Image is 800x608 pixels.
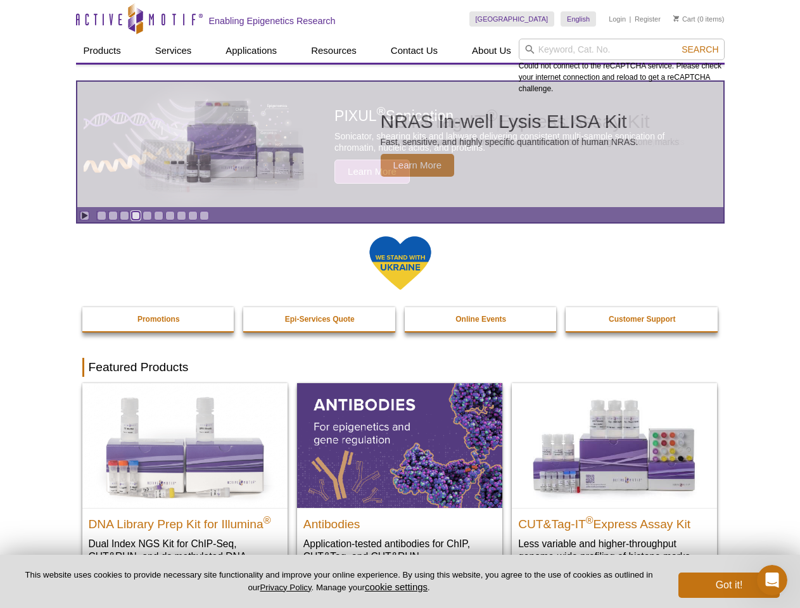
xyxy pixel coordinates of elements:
[383,39,445,63] a: Contact Us
[285,315,355,324] strong: Epi-Services Quote
[678,573,780,598] button: Got it!
[757,565,787,595] iframe: Intercom live chat
[209,15,336,27] h2: Enabling Epigenetics Research
[82,358,718,377] h2: Featured Products
[154,211,163,220] a: Go to slide 6
[76,39,129,63] a: Products
[609,15,626,23] a: Login
[469,11,555,27] a: [GEOGRAPHIC_DATA]
[218,39,284,63] a: Applications
[297,383,502,507] img: All Antibodies
[512,383,717,575] a: CUT&Tag-IT® Express Assay Kit CUT&Tag-IT®Express Assay Kit Less variable and higher-throughput ge...
[165,211,175,220] a: Go to slide 7
[630,11,632,27] li: |
[673,15,695,23] a: Cart
[148,39,200,63] a: Services
[260,583,311,592] a: Privacy Policy
[635,15,661,23] a: Register
[131,211,141,220] a: Go to slide 4
[200,211,209,220] a: Go to slide 10
[561,11,596,27] a: English
[120,211,129,220] a: Go to slide 3
[678,44,722,55] button: Search
[303,512,496,531] h2: Antibodies
[108,211,118,220] a: Go to slide 2
[89,512,281,531] h2: DNA Library Prep Kit for Illumina
[673,15,679,22] img: Your Cart
[177,211,186,220] a: Go to slide 8
[303,537,496,563] p: Application-tested antibodies for ChIP, CUT&Tag, and CUT&RUN.
[137,315,180,324] strong: Promotions
[519,39,725,94] div: Could not connect to the reCAPTCHA service. Please check your internet connection and reload to g...
[682,44,718,54] span: Search
[20,569,657,593] p: This website uses cookies to provide necessary site functionality and improve your online experie...
[243,307,397,331] a: Epi-Services Quote
[609,315,675,324] strong: Customer Support
[97,211,106,220] a: Go to slide 1
[365,581,428,592] button: cookie settings
[405,307,558,331] a: Online Events
[673,11,725,27] li: (0 items)
[89,537,281,576] p: Dual Index NGS Kit for ChIP-Seq, CUT&RUN, and ds methylated DNA assays.
[263,514,271,525] sup: ®
[464,39,519,63] a: About Us
[82,383,288,507] img: DNA Library Prep Kit for Illumina
[188,211,198,220] a: Go to slide 9
[297,383,502,575] a: All Antibodies Antibodies Application-tested antibodies for ChIP, CUT&Tag, and CUT&RUN.
[586,514,594,525] sup: ®
[82,383,288,588] a: DNA Library Prep Kit for Illumina DNA Library Prep Kit for Illumina® Dual Index NGS Kit for ChIP-...
[82,307,236,331] a: Promotions
[518,512,711,531] h2: CUT&Tag-IT Express Assay Kit
[512,383,717,507] img: CUT&Tag-IT® Express Assay Kit
[518,537,711,563] p: Less variable and higher-throughput genome-wide profiling of histone marks​.
[80,211,89,220] a: Toggle autoplay
[303,39,364,63] a: Resources
[455,315,506,324] strong: Online Events
[369,235,432,291] img: We Stand With Ukraine
[519,39,725,60] input: Keyword, Cat. No.
[143,211,152,220] a: Go to slide 5
[566,307,719,331] a: Customer Support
